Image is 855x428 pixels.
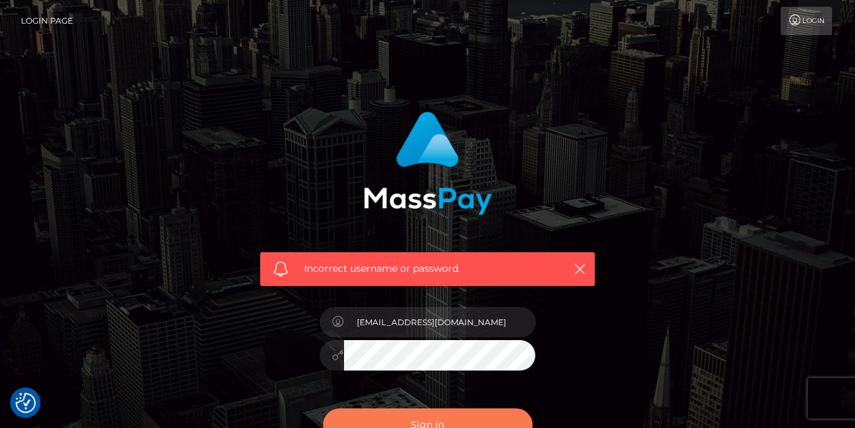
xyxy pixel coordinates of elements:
span: Incorrect username or password. [304,262,551,276]
img: MassPay Login [364,112,492,215]
button: Consent Preferences [16,393,36,413]
img: Revisit consent button [16,393,36,413]
a: Login [781,7,832,35]
a: Login Page [21,7,73,35]
input: Username... [344,307,536,337]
